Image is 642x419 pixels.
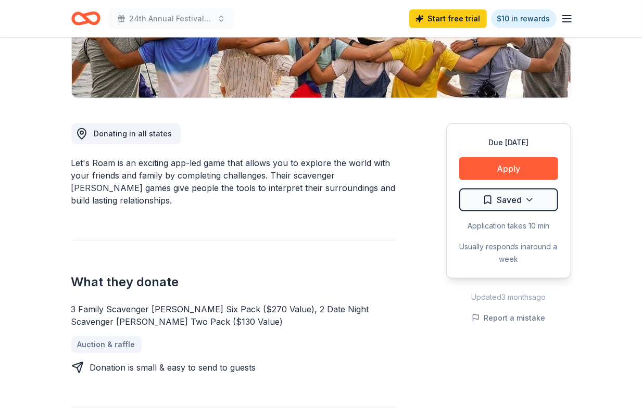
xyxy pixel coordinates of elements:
[446,291,571,303] div: Updated 3 months ago
[472,312,546,324] button: Report a mistake
[130,12,213,25] span: 24th Annual Festival of Trees Gala
[459,240,558,265] div: Usually responds in around a week
[459,220,558,232] div: Application takes 10 min
[459,157,558,180] button: Apply
[71,6,100,31] a: Home
[497,193,522,207] span: Saved
[71,336,142,353] a: Auction & raffle
[459,136,558,149] div: Due [DATE]
[491,9,557,28] a: $10 in rewards
[71,274,396,290] h2: What they donate
[409,9,487,28] a: Start free trial
[94,129,172,138] span: Donating in all states
[71,157,396,207] div: Let's Roam is an exciting app-led game that allows you to explore the world with your friends and...
[459,188,558,211] button: Saved
[71,303,396,328] div: 3 Family Scavenger [PERSON_NAME] Six Pack ($270 Value), 2 Date Night Scavenger [PERSON_NAME] Two ...
[90,361,256,374] div: Donation is small & easy to send to guests
[109,8,234,29] button: 24th Annual Festival of Trees Gala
